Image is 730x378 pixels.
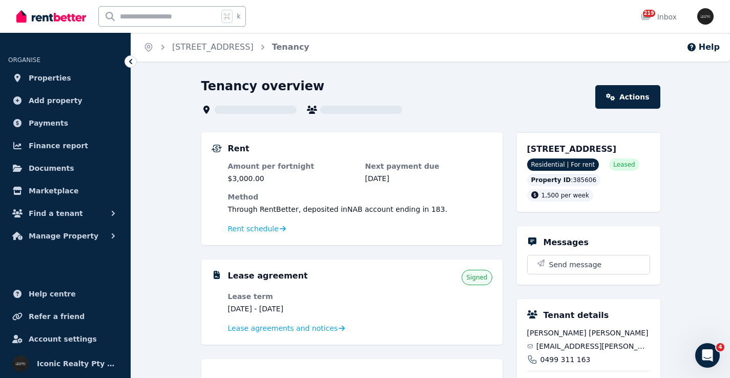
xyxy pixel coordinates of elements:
[172,42,254,52] a: [STREET_ADDRESS]
[527,174,601,186] div: : 385606
[8,284,122,304] a: Help centre
[228,291,355,302] dt: Lease term
[8,226,122,246] button: Manage Property
[466,273,487,282] span: Signed
[228,161,355,171] dt: Amount per fortnight
[695,343,720,368] iframe: Intercom live chat
[716,343,724,351] span: 4
[613,161,635,169] span: Leased
[228,205,448,213] span: Through RentBetter , deposited in NAB account ending in 183 .
[365,161,492,171] dt: Next payment due
[527,328,650,338] span: [PERSON_NAME] [PERSON_NAME]
[8,203,122,224] button: Find a tenant
[212,145,222,152] img: Rental Payments
[8,56,40,64] span: ORGANISE
[29,310,85,323] span: Refer a friend
[540,354,591,365] span: 0499 311 163
[8,135,122,156] a: Finance report
[8,158,122,178] a: Documents
[228,304,355,314] dd: [DATE] - [DATE]
[697,8,714,25] img: Iconic Realty Pty Ltd
[29,94,82,107] span: Add property
[536,341,650,351] span: [EMAIL_ADDRESS][PERSON_NAME][DOMAIN_NAME]
[641,12,677,22] div: Inbox
[16,9,86,24] img: RentBetter
[541,192,589,199] span: 1,500 per week
[272,42,309,52] a: Tenancy
[228,224,286,234] a: Rent schedule
[531,176,571,184] span: Property ID
[528,255,650,274] button: Send message
[527,158,599,171] span: Residential | For rent
[527,144,617,154] span: [STREET_ADDRESS]
[544,236,589,249] h5: Messages
[29,72,71,84] span: Properties
[228,323,338,333] span: Lease agreements and notices
[131,33,322,62] nav: Breadcrumb
[29,140,88,152] span: Finance report
[228,323,345,333] a: Lease agreements and notices
[8,68,122,88] a: Properties
[595,85,660,109] a: Actions
[8,113,122,133] a: Payments
[643,10,655,17] span: 219
[8,90,122,111] a: Add property
[37,357,118,370] span: Iconic Realty Pty Ltd
[29,117,68,129] span: Payments
[228,270,308,282] h5: Lease agreement
[29,230,98,242] span: Manage Property
[228,143,249,155] h5: Rent
[237,12,240,21] span: k
[29,288,76,300] span: Help centre
[8,306,122,327] a: Refer a friend
[29,207,83,220] span: Find a tenant
[8,329,122,349] a: Account settings
[544,309,609,322] h5: Tenant details
[228,173,355,184] dd: $3,000.00
[549,260,602,270] span: Send message
[8,181,122,201] a: Marketplace
[29,185,78,197] span: Marketplace
[365,173,492,184] dd: [DATE]
[686,41,720,53] button: Help
[201,78,325,94] h1: Tenancy overview
[228,224,279,234] span: Rent schedule
[12,355,29,372] img: Iconic Realty Pty Ltd
[29,162,74,174] span: Documents
[29,333,97,345] span: Account settings
[228,192,492,202] dt: Method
